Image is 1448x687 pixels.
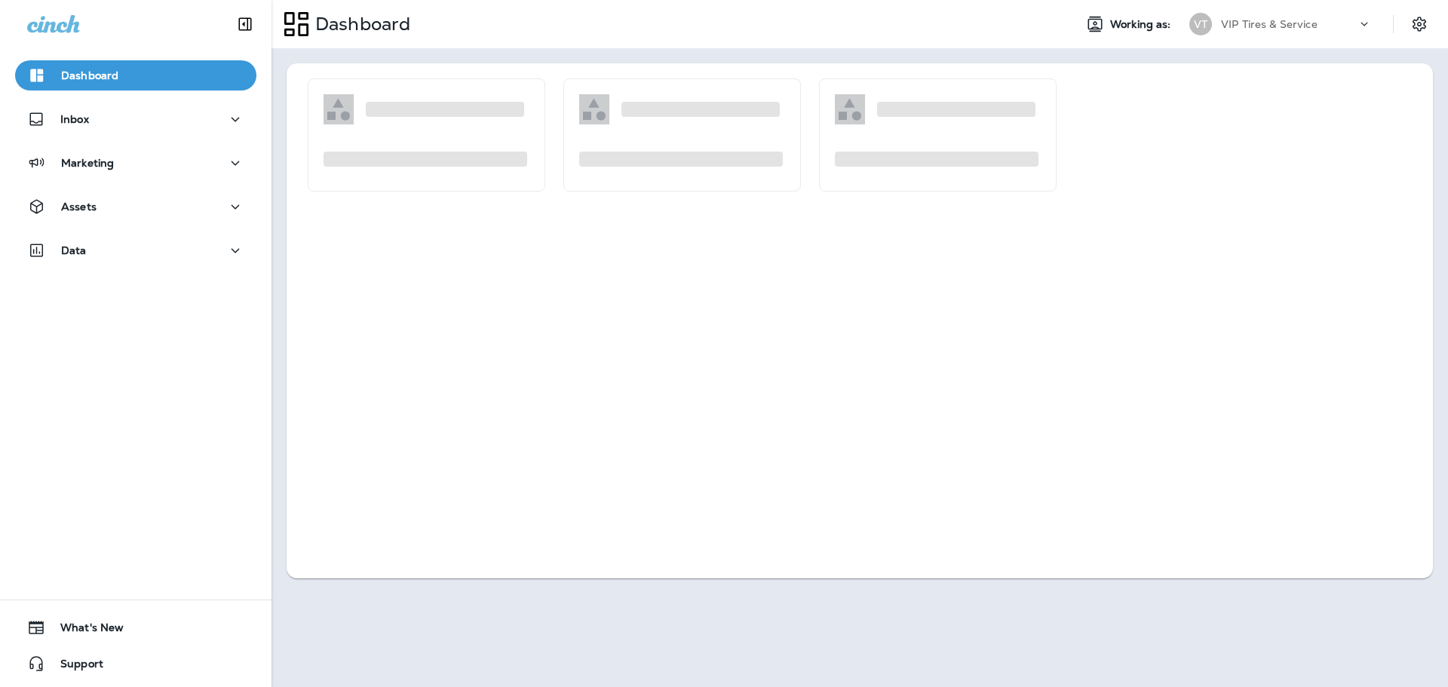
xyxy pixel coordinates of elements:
button: Marketing [15,148,256,178]
span: What's New [45,621,124,639]
button: What's New [15,612,256,643]
p: Marketing [61,157,114,169]
button: Settings [1406,11,1433,38]
button: Support [15,649,256,679]
button: Collapse Sidebar [224,9,266,39]
span: Working as: [1110,18,1174,31]
button: Inbox [15,104,256,134]
button: Data [15,235,256,265]
span: Support [45,658,103,676]
button: Dashboard [15,60,256,90]
div: VT [1189,13,1212,35]
p: Data [61,244,87,256]
button: Assets [15,192,256,222]
p: Dashboard [309,13,410,35]
p: Assets [61,201,97,213]
p: Inbox [60,113,89,125]
p: Dashboard [61,69,118,81]
p: VIP Tires & Service [1221,18,1318,30]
